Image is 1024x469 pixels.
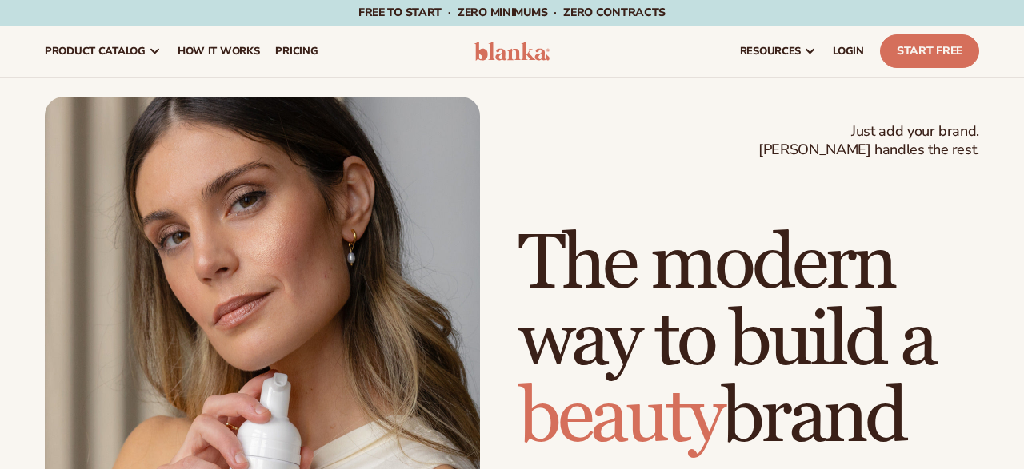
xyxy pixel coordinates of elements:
[267,26,326,77] a: pricing
[178,45,260,58] span: How It Works
[45,45,146,58] span: product catalog
[880,34,979,68] a: Start Free
[518,371,722,464] span: beauty
[37,26,170,77] a: product catalog
[358,5,666,20] span: Free to start · ZERO minimums · ZERO contracts
[825,26,872,77] a: LOGIN
[740,45,801,58] span: resources
[833,45,864,58] span: LOGIN
[275,45,318,58] span: pricing
[758,122,979,160] span: Just add your brand. [PERSON_NAME] handles the rest.
[518,226,979,456] h1: The modern way to build a brand
[170,26,268,77] a: How It Works
[474,42,550,61] img: logo
[732,26,825,77] a: resources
